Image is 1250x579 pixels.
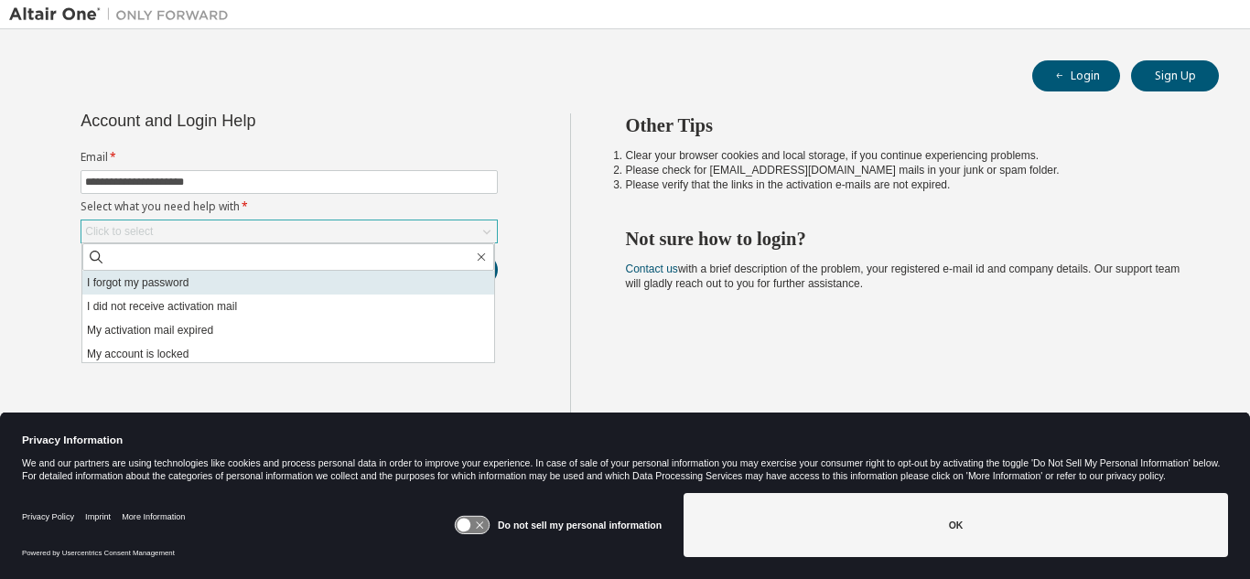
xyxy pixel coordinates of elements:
button: Sign Up [1131,60,1219,91]
div: Click to select [85,224,153,239]
span: with a brief description of the problem, your registered e-mail id and company details. Our suppo... [626,263,1180,290]
li: Please verify that the links in the activation e-mails are not expired. [626,177,1187,192]
li: Clear your browser cookies and local storage, if you continue experiencing problems. [626,148,1187,163]
div: Click to select [81,220,497,242]
a: Contact us [626,263,678,275]
div: Account and Login Help [81,113,415,128]
li: I forgot my password [82,271,494,295]
img: Altair One [9,5,238,24]
label: Select what you need help with [81,199,498,214]
h2: Other Tips [626,113,1187,137]
label: Email [81,150,498,165]
button: Login [1032,60,1120,91]
li: Please check for [EMAIL_ADDRESS][DOMAIN_NAME] mails in your junk or spam folder. [626,163,1187,177]
h2: Not sure how to login? [626,227,1187,251]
